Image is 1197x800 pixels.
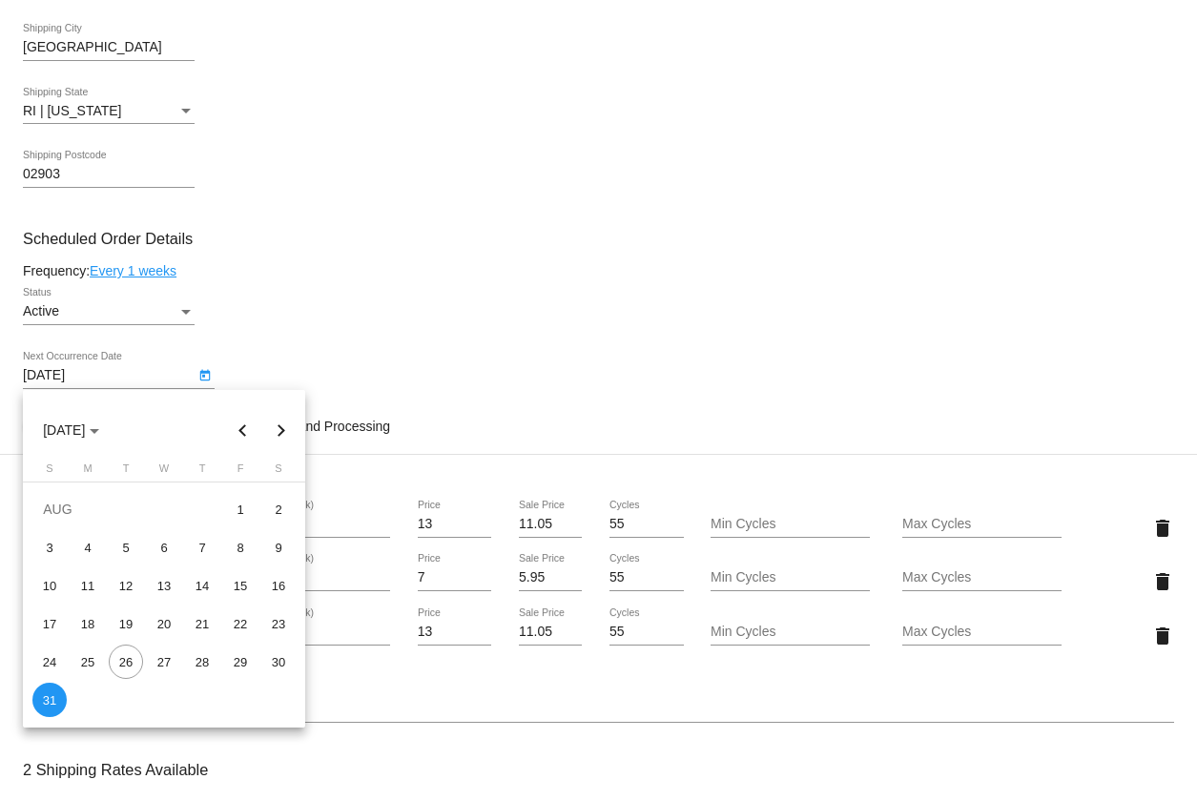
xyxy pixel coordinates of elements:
div: 17 [32,606,67,641]
td: August 20, 2025 [145,605,183,643]
div: 8 [223,530,258,564]
div: 7 [185,530,219,564]
th: Sunday [31,462,69,482]
td: August 7, 2025 [183,528,221,566]
button: Next month [262,411,300,449]
td: August 27, 2025 [145,643,183,681]
td: August 18, 2025 [69,605,107,643]
td: August 28, 2025 [183,643,221,681]
td: August 15, 2025 [221,566,259,605]
div: 5 [109,530,143,564]
td: August 16, 2025 [259,566,298,605]
div: 11 [71,568,105,603]
td: August 26, 2025 [107,643,145,681]
div: 3 [32,530,67,564]
th: Friday [221,462,259,482]
td: August 31, 2025 [31,681,69,719]
div: 2 [261,492,296,526]
div: 12 [109,568,143,603]
td: August 5, 2025 [107,528,145,566]
td: August 10, 2025 [31,566,69,605]
td: August 24, 2025 [31,643,69,681]
div: 19 [109,606,143,641]
div: 9 [261,530,296,564]
td: August 14, 2025 [183,566,221,605]
td: August 12, 2025 [107,566,145,605]
div: 22 [223,606,258,641]
td: August 13, 2025 [145,566,183,605]
td: August 8, 2025 [221,528,259,566]
th: Wednesday [145,462,183,482]
div: 14 [185,568,219,603]
div: 27 [147,645,181,679]
button: Previous month [224,411,262,449]
td: August 19, 2025 [107,605,145,643]
td: August 25, 2025 [69,643,107,681]
div: 31 [32,683,67,717]
td: August 9, 2025 [259,528,298,566]
td: August 6, 2025 [145,528,183,566]
td: August 23, 2025 [259,605,298,643]
div: 4 [71,530,105,564]
td: AUG [31,490,221,528]
th: Saturday [259,462,298,482]
div: 30 [261,645,296,679]
div: 1 [223,492,258,526]
td: August 11, 2025 [69,566,107,605]
th: Thursday [183,462,221,482]
td: August 21, 2025 [183,605,221,643]
td: August 30, 2025 [259,643,298,681]
td: August 29, 2025 [221,643,259,681]
span: [DATE] [43,422,99,438]
div: 15 [223,568,258,603]
button: Choose month and year [28,411,114,449]
td: August 22, 2025 [221,605,259,643]
div: 24 [32,645,67,679]
div: 21 [185,606,219,641]
td: August 1, 2025 [221,490,259,528]
div: 13 [147,568,181,603]
th: Monday [69,462,107,482]
td: August 3, 2025 [31,528,69,566]
div: 18 [71,606,105,641]
div: 26 [109,645,143,679]
td: August 4, 2025 [69,528,107,566]
div: 20 [147,606,181,641]
div: 25 [71,645,105,679]
div: 29 [223,645,258,679]
th: Tuesday [107,462,145,482]
div: 28 [185,645,219,679]
td: August 17, 2025 [31,605,69,643]
td: August 2, 2025 [259,490,298,528]
div: 10 [32,568,67,603]
div: 23 [261,606,296,641]
div: 16 [261,568,296,603]
div: 6 [147,530,181,564]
